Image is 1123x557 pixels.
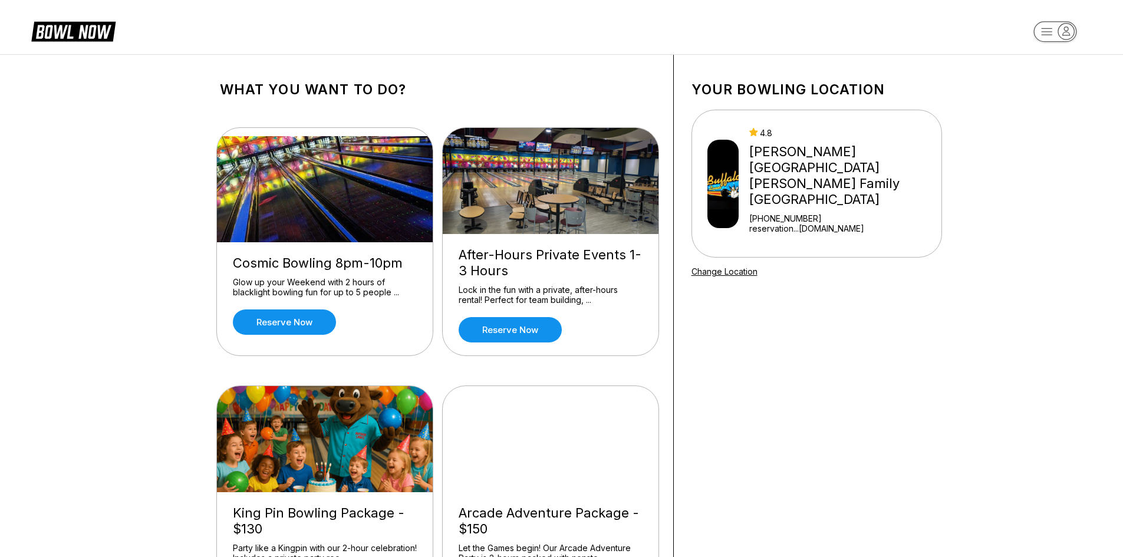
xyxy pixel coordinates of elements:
[749,144,936,207] div: [PERSON_NAME][GEOGRAPHIC_DATA] [PERSON_NAME] Family [GEOGRAPHIC_DATA]
[233,277,417,298] div: Glow up your Weekend with 2 hours of blacklight bowling fun for up to 5 people ...
[749,128,936,138] div: 4.8
[459,247,643,279] div: After-Hours Private Events 1-3 Hours
[217,136,434,242] img: Cosmic Bowling 8pm-10pm
[443,386,660,492] img: Arcade Adventure Package - $150
[459,317,562,342] a: Reserve now
[691,81,942,98] h1: Your bowling location
[233,255,417,271] div: Cosmic Bowling 8pm-10pm
[220,81,656,98] h1: What you want to do?
[233,505,417,537] div: King Pin Bowling Package - $130
[749,223,936,233] a: reservation...[DOMAIN_NAME]
[691,266,758,276] a: Change Location
[749,213,936,223] div: [PHONE_NUMBER]
[233,309,336,335] a: Reserve now
[707,140,739,228] img: Buffaloe Lanes Mebane Family Bowling Center
[217,386,434,492] img: King Pin Bowling Package - $130
[459,505,643,537] div: Arcade Adventure Package - $150
[443,128,660,234] img: After-Hours Private Events 1-3 Hours
[459,285,643,305] div: Lock in the fun with a private, after-hours rental! Perfect for team building, ...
